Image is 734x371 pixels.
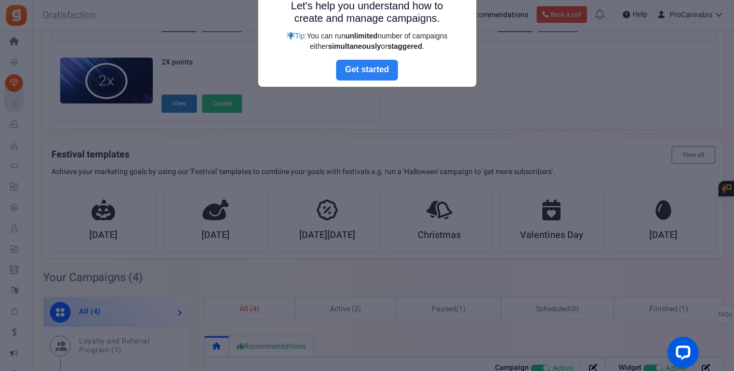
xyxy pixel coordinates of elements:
a: Next [336,60,397,81]
strong: staggered [388,42,422,50]
strong: unlimited [345,32,378,40]
div: Tip: [282,31,453,51]
strong: simultaneously [328,42,381,50]
span: You can run number of campaigns either or . [306,32,447,50]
